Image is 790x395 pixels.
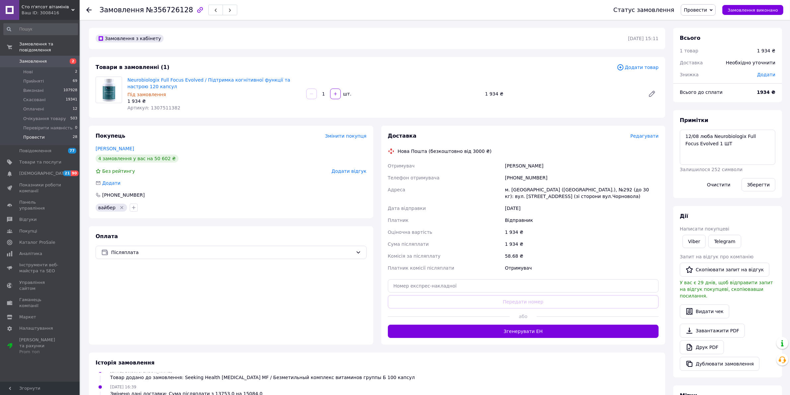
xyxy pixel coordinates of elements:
[701,178,736,191] button: Очистити
[75,69,77,75] span: 2
[388,325,659,338] button: Згенерувати ЕН
[388,206,426,211] span: Дата відправки
[630,133,659,139] span: Редагувати
[504,250,660,262] div: 58.68 ₴
[3,23,78,35] input: Пошук
[645,87,659,100] a: Редагувати
[127,92,166,97] span: Під замовлення
[86,7,92,13] div: Повернутися назад
[23,134,45,140] span: Провести
[96,233,118,239] span: Оплата
[680,340,724,354] a: Друк PDF
[396,148,493,155] div: Нова Пошта (безкоштовно від 3000 ₴)
[680,324,745,338] a: Завантажити PDF
[19,170,68,176] span: [DEMOGRAPHIC_DATA]
[71,170,78,176] span: 90
[73,78,77,84] span: 69
[388,253,441,259] span: Комісія за післяплату
[680,35,700,41] span: Всього
[680,117,708,123] span: Примітки
[70,116,77,122] span: 503
[617,64,659,71] span: Додати товар
[682,235,706,248] a: Viber
[482,89,643,99] div: 1 934 ₴
[73,106,77,112] span: 12
[110,374,415,381] div: Товар додано до замовлення: Seeking Health [MEDICAL_DATA] MF / Безметильный комплекс витаминов гр...
[19,41,80,53] span: Замовлення та повідомлення
[19,251,42,257] span: Аналітика
[19,58,47,64] span: Замовлення
[96,133,125,139] span: Покупець
[102,168,135,174] span: Без рейтингу
[73,134,77,140] span: 28
[98,205,115,210] span: вайбер
[146,6,193,14] span: №356726128
[19,199,61,211] span: Панель управління
[102,192,145,198] div: [PHONE_NUMBER]
[504,262,660,274] div: Отримувач
[102,180,120,186] span: Додати
[96,360,155,366] span: Історія замовлення
[19,159,61,165] span: Товари та послуги
[680,90,723,95] span: Всього до сплати
[127,77,290,89] a: Neurobiologix Full Focus Evolved / Підтримка когнітивної функції та настрою 120 капсул
[19,262,61,274] span: Інструменти веб-майстра та SEO
[19,148,51,154] span: Повідомлення
[628,36,659,41] time: [DATE] 15:11
[23,88,44,94] span: Виконані
[388,218,409,223] span: Платник
[742,178,775,191] button: Зберегти
[388,265,455,271] span: Платник комісії післяплати
[19,337,61,355] span: [PERSON_NAME] та рахунки
[728,8,778,13] span: Замовлення виконано
[127,98,301,104] div: 1 934 ₴
[325,133,367,139] span: Змінити покупця
[680,280,773,298] span: У вас є 29 днів, щоб відправити запит на відгук покупцеві, скопіювавши посилання.
[23,106,44,112] span: Оплачені
[119,205,124,210] svg: Видалити мітку
[757,72,775,77] span: Додати
[19,239,55,245] span: Каталог ProSale
[684,7,707,13] span: Провести
[388,187,405,192] span: Адреса
[722,5,783,15] button: Замовлення виконано
[680,357,759,371] button: Дублювати замовлення
[22,4,71,10] span: Cто п'ятсот вітамінів
[100,6,144,14] span: Замовлення
[388,175,440,180] span: Телефон отримувача
[23,78,44,84] span: Прийняті
[19,280,61,292] span: Управління сайтом
[757,90,775,95] b: 1934 ₴
[388,279,659,293] input: Номер експрес-накладної
[388,241,429,247] span: Сума післяплати
[111,249,353,256] span: Післяплата
[96,146,134,151] a: [PERSON_NAME]
[680,167,743,172] span: Залишилося 252 символи
[680,130,775,165] textarea: 12/08 люба Neurobiologix Full Focus Evolved 1 ШТ
[96,64,170,70] span: Товари в замовленні (1)
[680,226,729,231] span: Написати покупцеві
[75,125,77,131] span: 0
[331,168,366,174] span: Додати відгук
[96,34,164,42] div: Замовлення з кабінету
[19,349,61,355] div: Prom топ
[127,105,180,110] span: Артикул: 1307511382
[68,148,76,154] span: 77
[504,202,660,214] div: [DATE]
[388,163,415,168] span: Отримувач
[722,55,779,70] div: Необхідно уточнити
[504,238,660,250] div: 1 934 ₴
[66,97,77,103] span: 19341
[388,230,432,235] span: Оціночна вартість
[110,385,136,389] span: [DATE] 16:39
[63,170,71,176] span: 21
[680,254,754,259] span: Запит на відгук про компанію
[504,184,660,202] div: м. [GEOGRAPHIC_DATA] ([GEOGRAPHIC_DATA].), №292 (до 30 кг): вул. [STREET_ADDRESS] (зі сторони вул...
[19,217,36,223] span: Відгуки
[504,226,660,238] div: 1 934 ₴
[510,313,537,320] span: або
[680,72,699,77] span: Знижка
[341,91,352,97] div: шт.
[22,10,80,16] div: Ваш ID: 3008416
[504,160,660,172] div: [PERSON_NAME]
